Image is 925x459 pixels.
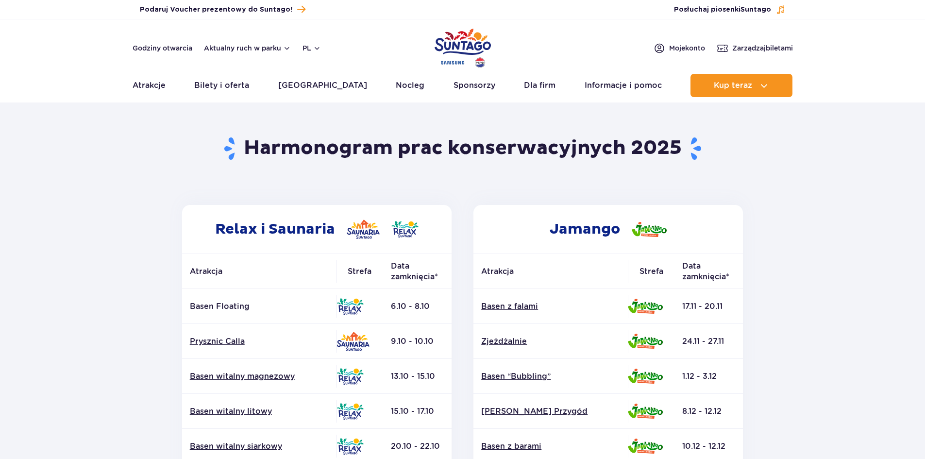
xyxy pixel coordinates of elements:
[194,74,249,97] a: Bilety i oferta
[732,43,793,53] span: Zarządzaj biletami
[717,42,793,54] a: Zarządzajbiletami
[336,254,383,289] th: Strefa
[674,5,786,15] button: Posłuchaj piosenkiSuntago
[674,324,743,359] td: 24.11 - 27.11
[690,74,792,97] button: Kup teraz
[628,254,674,289] th: Strefa
[190,336,329,347] a: Prysznic Calla
[435,24,491,69] a: Park of Poland
[481,371,620,382] a: Basen “Bubbling”
[190,406,329,417] a: Basen witalny litowy
[383,254,452,289] th: Data zamknięcia*
[654,42,705,54] a: Mojekonto
[674,5,771,15] span: Posłuchaj piosenki
[674,359,743,394] td: 1.12 - 3.12
[336,438,364,455] img: Relax
[182,205,452,254] h2: Relax i Saunaria
[396,74,424,97] a: Nocleg
[740,6,771,13] span: Suntago
[383,394,452,429] td: 15.10 - 17.10
[481,301,620,312] a: Basen z falami
[481,406,620,417] a: [PERSON_NAME] Przygód
[674,394,743,429] td: 8.12 - 12.12
[140,5,292,15] span: Podaruj Voucher prezentowy do Suntago!
[674,289,743,324] td: 17.11 - 20.11
[190,301,329,312] p: Basen Floating
[278,74,367,97] a: [GEOGRAPHIC_DATA]
[524,74,555,97] a: Dla firm
[133,43,192,53] a: Godziny otwarcia
[454,74,495,97] a: Sponsorzy
[190,371,329,382] a: Basen witalny magnezowy
[336,332,370,351] img: Saunaria
[585,74,662,97] a: Informacje i pomoc
[628,439,663,454] img: Jamango
[383,359,452,394] td: 13.10 - 15.10
[481,441,620,452] a: Basen z barami
[133,74,166,97] a: Atrakcje
[674,254,743,289] th: Data zamknięcia*
[178,136,747,161] h1: Harmonogram prac konserwacyjnych 2025
[140,3,305,16] a: Podaruj Voucher prezentowy do Suntago!
[336,368,364,385] img: Relax
[628,369,663,384] img: Jamango
[303,43,321,53] button: pl
[336,403,364,420] img: Relax
[628,299,663,314] img: Jamango
[190,441,329,452] a: Basen witalny siarkowy
[628,404,663,419] img: Jamango
[714,81,752,90] span: Kup teraz
[383,324,452,359] td: 9.10 - 10.10
[628,334,663,349] img: Jamango
[632,222,667,237] img: Jamango
[204,44,291,52] button: Aktualny ruch w parku
[481,336,620,347] a: Zjeżdżalnie
[391,221,419,238] img: Relax
[347,220,380,239] img: Saunaria
[336,298,364,315] img: Relax
[669,43,705,53] span: Moje konto
[383,289,452,324] td: 6.10 - 8.10
[473,254,628,289] th: Atrakcja
[182,254,336,289] th: Atrakcja
[473,205,743,254] h2: Jamango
